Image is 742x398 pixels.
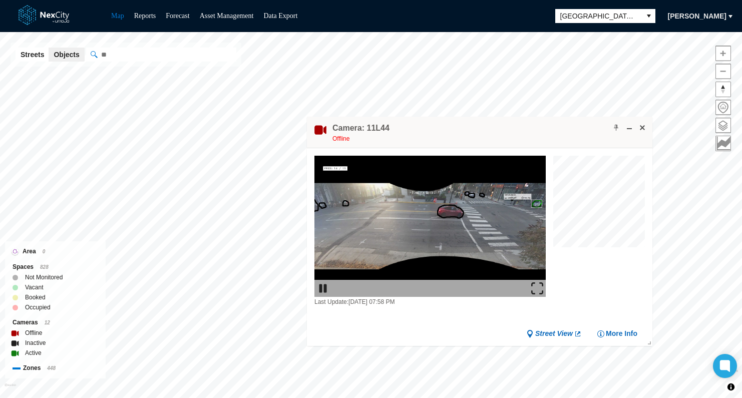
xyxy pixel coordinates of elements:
[263,12,297,20] a: Data Export
[25,348,42,358] label: Active
[526,329,582,339] a: Street View
[597,329,637,339] button: More Info
[45,320,50,325] span: 12
[16,48,49,62] button: Streets
[314,156,546,297] img: video
[134,12,156,20] a: Reports
[715,136,731,151] button: Key metrics
[716,46,730,61] span: Zoom in
[166,12,189,20] a: Forecast
[332,123,390,134] h4: Double-click to make header text selectable
[560,11,637,21] span: [GEOGRAPHIC_DATA][PERSON_NAME]
[535,329,573,339] span: Street View
[25,272,63,282] label: Not Monitored
[728,381,734,392] span: Toggle attribution
[13,363,98,373] div: Zones
[5,383,16,395] a: Mapbox homepage
[332,135,349,142] span: Offline
[25,292,46,302] label: Booked
[314,297,546,307] div: Last Update: [DATE] 07:58 PM
[531,283,543,295] img: expand
[661,8,733,24] button: [PERSON_NAME]
[317,283,329,295] img: play
[642,9,655,23] button: select
[715,82,731,97] button: Reset bearing to north
[43,249,46,254] span: 0
[200,12,254,20] a: Asset Management
[111,12,124,20] a: Map
[25,282,43,292] label: Vacant
[553,156,645,247] canvas: Map
[715,64,731,79] button: Zoom out
[54,50,79,60] span: Objects
[332,123,390,144] div: Double-click to make header text selectable
[606,329,637,339] span: More Info
[49,48,84,62] button: Objects
[13,317,98,328] div: Cameras
[47,365,56,371] span: 448
[668,11,726,21] span: [PERSON_NAME]
[25,338,46,348] label: Inactive
[715,118,731,133] button: Layers management
[716,82,730,97] span: Reset bearing to north
[13,246,98,257] div: Area
[13,262,98,272] div: Spaces
[25,302,51,312] label: Occupied
[21,50,44,60] span: Streets
[716,64,730,79] span: Zoom out
[715,46,731,61] button: Zoom in
[715,100,731,115] button: Home
[25,328,42,338] label: Offline
[40,264,49,270] span: 828
[725,381,737,393] button: Toggle attribution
